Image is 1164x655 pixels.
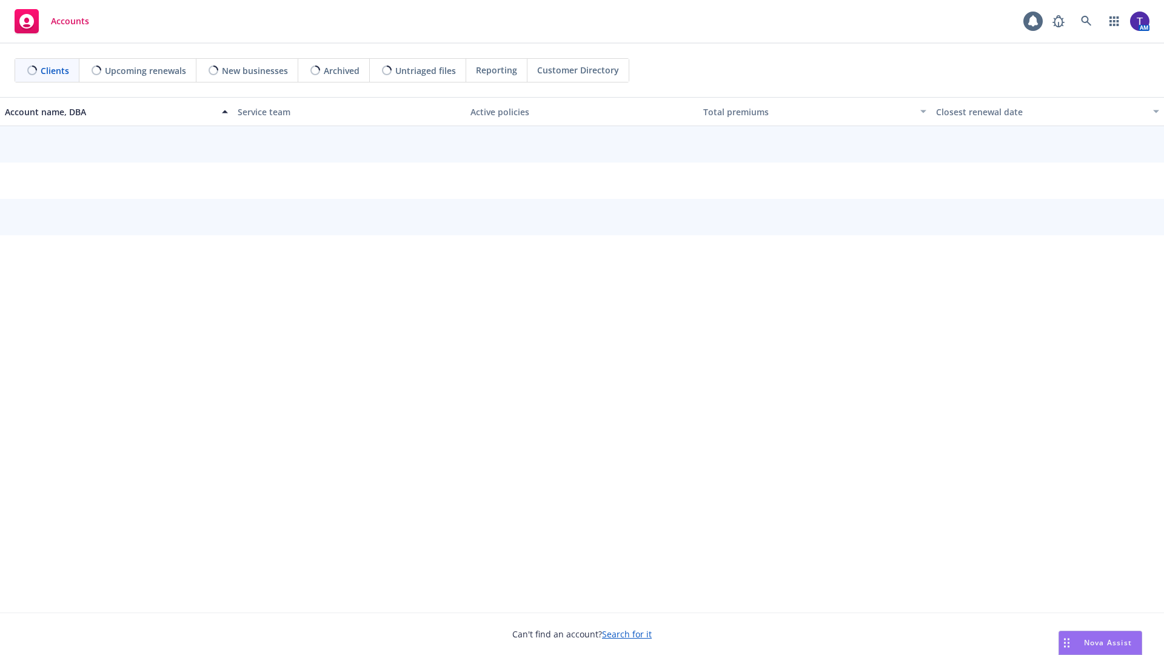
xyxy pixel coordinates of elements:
span: Untriaged files [395,64,456,77]
a: Search [1074,9,1099,33]
div: Total premiums [703,106,913,118]
span: Accounts [51,16,89,26]
div: Closest renewal date [936,106,1146,118]
button: Closest renewal date [931,97,1164,126]
button: Nova Assist [1059,631,1142,655]
div: Account name, DBA [5,106,215,118]
span: Clients [41,64,69,77]
button: Service team [233,97,466,126]
a: Report a Bug [1046,9,1071,33]
img: photo [1130,12,1149,31]
span: Can't find an account? [512,628,652,640]
button: Total premiums [698,97,931,126]
button: Active policies [466,97,698,126]
span: Archived [324,64,360,77]
span: Upcoming renewals [105,64,186,77]
a: Switch app [1102,9,1126,33]
span: Nova Assist [1084,637,1132,648]
span: New businesses [222,64,288,77]
span: Reporting [476,64,517,76]
a: Search for it [602,628,652,640]
div: Active policies [470,106,694,118]
a: Accounts [10,4,94,38]
div: Service team [238,106,461,118]
div: Drag to move [1059,631,1074,654]
span: Customer Directory [537,64,619,76]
